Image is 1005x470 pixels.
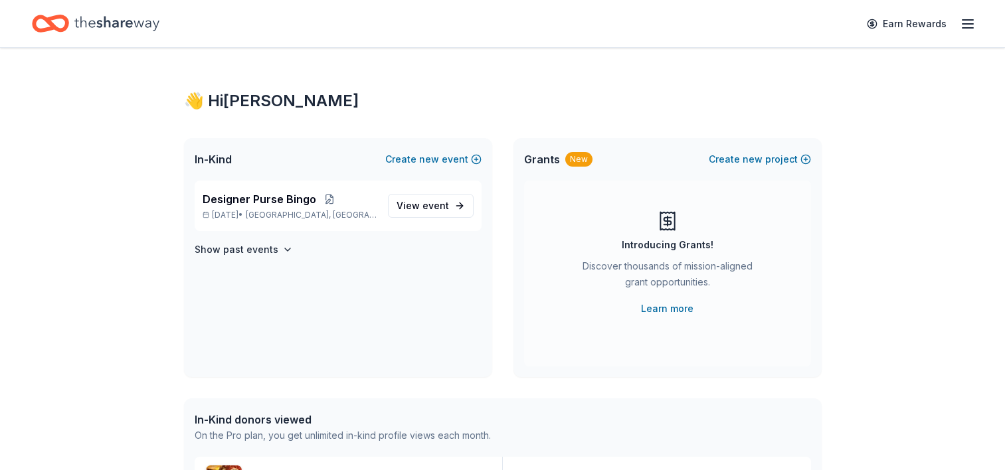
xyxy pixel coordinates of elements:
[859,12,955,36] a: Earn Rewards
[641,301,693,317] a: Learn more
[246,210,377,220] span: [GEOGRAPHIC_DATA], [GEOGRAPHIC_DATA]
[32,8,159,39] a: Home
[195,242,278,258] h4: Show past events
[184,90,822,112] div: 👋 Hi [PERSON_NAME]
[195,412,491,428] div: In-Kind donors viewed
[577,258,758,295] div: Discover thousands of mission-aligned grant opportunities.
[422,200,449,211] span: event
[203,210,377,220] p: [DATE] •
[743,151,763,167] span: new
[397,198,449,214] span: View
[565,152,593,167] div: New
[195,151,232,167] span: In-Kind
[385,151,482,167] button: Createnewevent
[524,151,560,167] span: Grants
[622,237,713,253] div: Introducing Grants!
[203,191,316,207] span: Designer Purse Bingo
[388,194,474,218] a: View event
[419,151,439,167] span: new
[195,428,491,443] div: On the Pro plan, you get unlimited in-kind profile views each month.
[195,242,293,258] button: Show past events
[709,151,811,167] button: Createnewproject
